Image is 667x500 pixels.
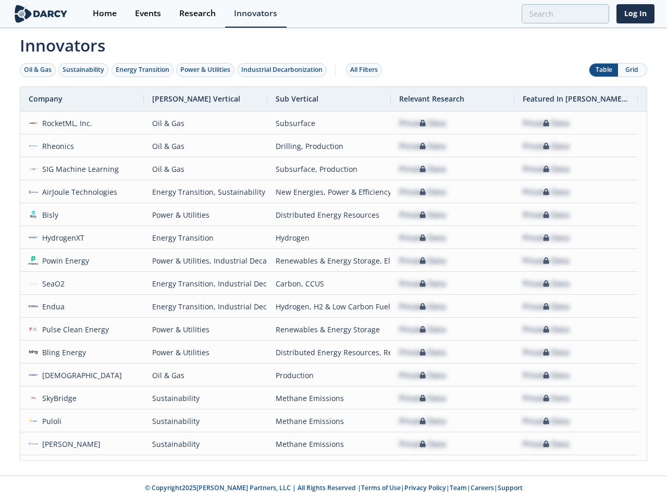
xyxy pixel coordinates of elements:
[38,364,122,386] div: [DEMOGRAPHIC_DATA]
[276,112,382,134] div: Subsurface
[152,364,259,386] div: Oil & Gas
[399,181,446,203] div: Private Data
[29,141,38,151] img: 6be74745-e7f4-4809-9227-94d27c50fd57
[523,433,570,455] div: Private Data
[180,65,230,74] div: Power & Utilities
[29,94,63,104] span: Company
[399,158,446,180] div: Private Data
[276,94,318,104] span: Sub Vertical
[523,341,570,364] div: Private Data
[29,393,38,403] img: 621acaf9-556e-4419-85b5-70931944e7fa
[29,256,38,265] img: 1617133434687-Group%202%402x.png
[135,9,161,18] div: Events
[276,204,382,226] div: Distributed Energy Resources
[152,112,259,134] div: Oil & Gas
[523,181,570,203] div: Private Data
[276,272,382,295] div: Carbon, CCUS
[241,65,323,74] div: Industrial Decarbonization
[38,181,118,203] div: AirJoule Technologies
[152,94,240,104] span: [PERSON_NAME] Vertical
[276,433,382,455] div: Methane Emissions
[276,364,382,386] div: Production
[523,364,570,386] div: Private Data
[399,318,446,341] div: Private Data
[152,295,259,318] div: Energy Transition, Industrial Decarbonization
[399,135,446,157] div: Private Data
[399,364,446,386] div: Private Data
[523,112,570,134] div: Private Data
[404,483,446,492] a: Privacy Policy
[38,227,85,249] div: HydrogenXT
[399,410,446,432] div: Private Data
[179,9,216,18] div: Research
[38,456,96,478] div: IntelliDynamics
[399,456,446,478] div: Private Data
[20,63,56,77] button: Oil & Gas
[152,249,259,272] div: Power & Utilities, Industrial Decarbonization
[38,387,77,409] div: SkyBridge
[112,63,174,77] button: Energy Transition
[116,65,169,74] div: Energy Transition
[399,227,446,249] div: Private Data
[152,341,259,364] div: Power & Utilities
[498,483,523,492] a: Support
[13,29,654,57] span: Innovators
[152,272,259,295] div: Energy Transition, Industrial Decarbonization
[29,118,38,128] img: 1986befd-76e6-433f-956b-27dc47f67c60
[361,483,401,492] a: Terms of Use
[589,64,618,77] button: Table
[38,433,101,455] div: [PERSON_NAME]
[399,272,446,295] div: Private Data
[29,233,38,242] img: b12a5cbc-c4e5-4c0d-9a12-6529d5f58ccf
[152,158,259,180] div: Oil & Gas
[93,9,117,18] div: Home
[523,135,570,157] div: Private Data
[29,279,38,288] img: e5bee77d-ccbb-4db0-ac8b-b691e7d87c4e
[350,65,378,74] div: All Filters
[618,64,647,77] button: Grid
[276,295,382,318] div: Hydrogen, H2 & Low Carbon Fuels
[276,410,382,432] div: Methane Emissions
[616,4,654,23] a: Log In
[38,135,75,157] div: Rheonics
[38,272,65,295] div: SeaO2
[523,272,570,295] div: Private Data
[29,187,38,196] img: 778cf4a7-a5ff-43f9-be77-0f2981bd192a
[38,410,62,432] div: Puloli
[523,158,570,180] div: Private Data
[399,387,446,409] div: Private Data
[15,483,652,493] p: © Copyright 2025 [PERSON_NAME] Partners, LLC | All Rights Reserved | | | | |
[29,347,38,357] img: c02d1a0e-7d87-4977-9ee8-54ae14501f67
[399,341,446,364] div: Private Data
[523,204,570,226] div: Private Data
[152,410,259,432] div: Sustainability
[38,158,119,180] div: SIG Machine Learning
[13,5,69,23] img: logo-wide.svg
[237,63,327,77] button: Industrial Decarbonization
[399,249,446,272] div: Private Data
[29,439,38,448] img: 084f9d90-6469-4d1d-98d0-3287179c4892
[276,158,382,180] div: Subsurface, Production
[346,63,382,77] button: All Filters
[38,318,109,341] div: Pulse Clean Energy
[399,204,446,226] div: Private Data
[234,9,277,18] div: Innovators
[29,164,38,173] img: 01eacff9-2590-424a-bbcc-4c5387c69fda
[58,63,108,77] button: Sustainability
[523,318,570,341] div: Private Data
[276,387,382,409] div: Methane Emissions
[399,94,464,104] span: Relevant Research
[29,324,38,334] img: 374cc3f8-e316-4d0b-98ba-c6da42083bd5
[29,370,38,380] img: c29c0c01-625a-4755-b658-fa74ed2a6ef3
[523,387,570,409] div: Private Data
[399,112,446,134] div: Private Data
[399,295,446,318] div: Private Data
[523,227,570,249] div: Private Data
[523,94,629,104] span: Featured In [PERSON_NAME] Live
[276,227,382,249] div: Hydrogen
[152,318,259,341] div: Power & Utilities
[522,4,609,23] input: Advanced Search
[152,204,259,226] div: Power & Utilities
[29,302,38,311] img: 17237ff5-ec2e-4601-a70e-59100ba29fa9
[152,433,259,455] div: Sustainability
